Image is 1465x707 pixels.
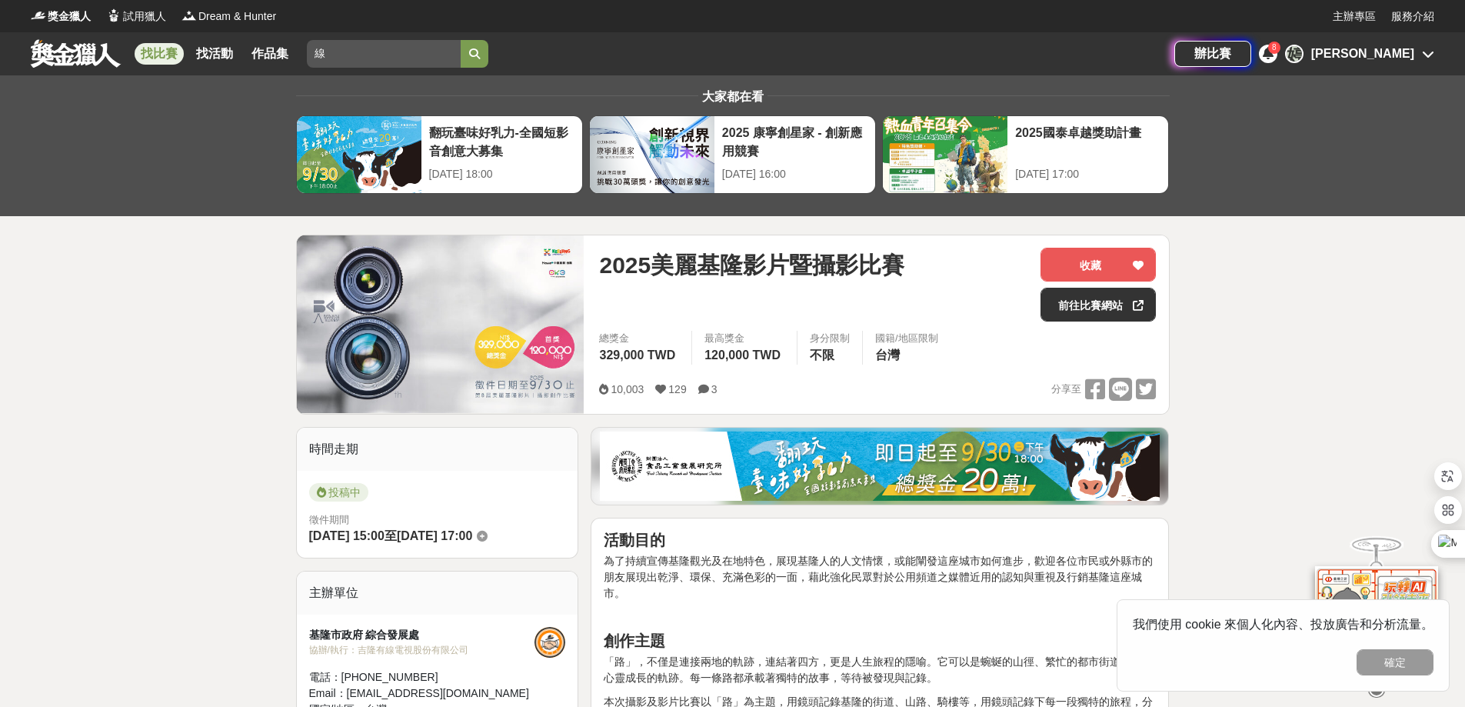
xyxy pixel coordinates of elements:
[1133,618,1433,631] span: 我們使用 cookie 來個人化內容、投放廣告和分析流量。
[704,331,784,346] span: 最高獎金
[1285,45,1304,63] div: 婷
[1333,8,1376,25] a: 主辦專區
[604,532,665,549] strong: 活動目的
[1040,248,1156,282] button: 收藏
[722,166,867,182] div: [DATE] 16:00
[309,669,535,685] div: 電話： [PHONE_NUMBER]
[309,627,535,643] div: 基隆市政府 綜合發展處
[704,348,781,362] span: 120,000 TWD
[1391,8,1434,25] a: 服務介紹
[309,529,385,542] span: [DATE] 15:00
[611,383,644,395] span: 10,003
[875,331,938,346] div: 國籍/地區限制
[1015,124,1160,158] div: 2025國泰卓越獎助計畫
[1315,566,1438,669] img: d2146d9a-e6f6-4337-9592-8cefde37ba6b.png
[397,529,472,542] span: [DATE] 17:00
[309,514,349,525] span: 徵件期間
[106,8,122,23] img: Logo
[190,43,239,65] a: 找活動
[181,8,197,23] img: Logo
[31,8,91,25] a: Logo獎金獵人
[1040,288,1156,322] a: 前往比賽網站
[31,8,46,23] img: Logo
[1174,41,1251,67] a: 辦比賽
[599,248,904,282] span: 2025美麗基隆影片暨攝影比賽
[106,8,166,25] a: Logo試用獵人
[589,115,876,194] a: 2025 康寧創星家 - 創新應用競賽[DATE] 16:00
[429,124,574,158] div: 翻玩臺味好乳力-全國短影音創意大募集
[599,331,679,346] span: 總獎金
[698,90,767,103] span: 大家都在看
[604,632,665,649] strong: 創作主題
[309,643,535,657] div: 協辦/執行： 吉隆有線電視股份有限公司
[198,8,276,25] span: Dream & Hunter
[1051,378,1081,401] span: 分享至
[123,8,166,25] span: 試用獵人
[245,43,295,65] a: 作品集
[1311,45,1414,63] div: [PERSON_NAME]
[711,383,718,395] span: 3
[875,348,900,362] span: 台灣
[297,428,578,471] div: 時間走期
[135,43,184,65] a: 找比賽
[181,8,276,25] a: LogoDream & Hunter
[429,166,574,182] div: [DATE] 18:00
[48,8,91,25] span: 獎金獵人
[604,553,1156,602] p: 為了持續宣傳基隆觀光及在地特色，展現基隆人的人文情懷，或能闡發這座城市如何進步，歡迎各位市民或外縣市的朋友展現出乾淨、環保、充滿色彩的一面，藉此強化民眾對於公用頻道之媒體近用的認知與重視及行銷基...
[296,115,583,194] a: 翻玩臺味好乳力-全國短影音創意大募集[DATE] 18:00
[297,235,584,413] img: Cover Image
[309,483,368,502] span: 投稿中
[600,432,1160,501] img: 1c81a89c-c1b3-4fd6-9c6e-7d29d79abef5.jpg
[722,124,867,158] div: 2025 康寧創星家 - 創新應用競賽
[1272,43,1277,52] span: 8
[810,331,850,346] div: 身分限制
[882,115,1169,194] a: 2025國泰卓越獎助計畫[DATE] 17:00
[604,654,1156,686] p: 「路」，不僅是連接兩地的軌跡，連結著四方，更是人生旅程的隱喻。它可以是蜿蜒的山徑、繁忙的都市街道，或是心靈成長的軌跡。每一條路都承載著獨特的故事，等待被發現與記錄。
[810,348,834,362] span: 不限
[307,40,461,68] input: 全球自行車設計比賽
[309,685,535,702] div: Email： [EMAIL_ADDRESS][DOMAIN_NAME]
[297,572,578,615] div: 主辦單位
[385,529,397,542] span: 至
[1015,166,1160,182] div: [DATE] 17:00
[1357,649,1433,675] button: 確定
[668,383,686,395] span: 129
[599,348,675,362] span: 329,000 TWD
